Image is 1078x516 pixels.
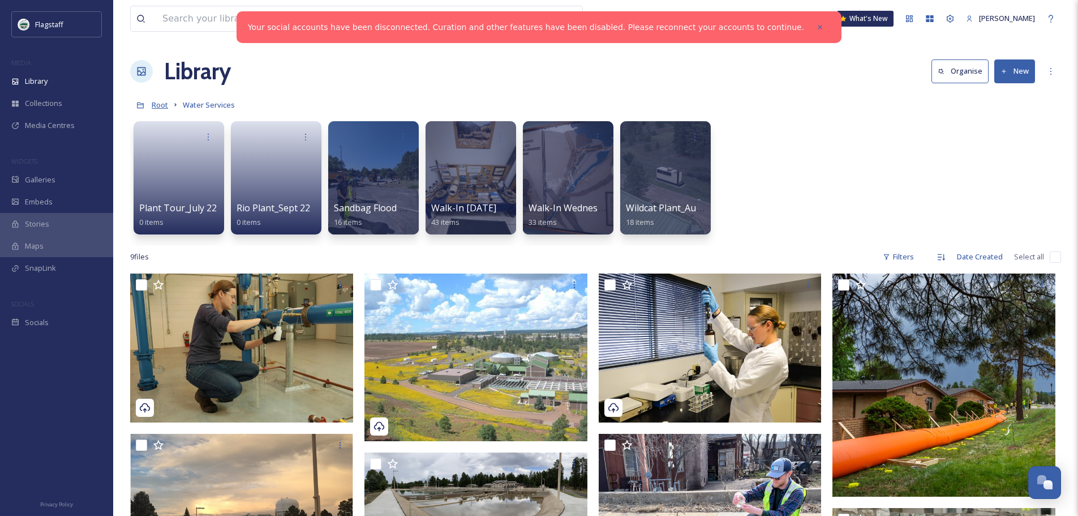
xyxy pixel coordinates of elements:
[979,13,1035,23] span: [PERSON_NAME]
[334,202,443,214] span: Sandbag Flood Mitigation
[164,54,231,88] a: Library
[40,497,73,510] a: Privacy Policy
[35,19,63,29] span: Flagstaff
[152,100,168,110] span: Root
[364,274,587,441] img: 25_Wildcat Hill WRP aerial shot.jpg
[237,203,310,227] a: Rio Plant_Sept 220 items
[25,263,56,274] span: SnapLink
[25,174,55,185] span: Galleries
[25,98,62,109] span: Collections
[931,59,989,83] button: Organise
[130,251,149,262] span: 9 file s
[25,219,49,229] span: Stories
[237,202,310,214] span: Rio Plant_Sept 22
[11,300,34,308] span: SOCIALS
[431,203,706,227] a: Walk-In [DATE] - 030525 - [PERSON_NAME][GEOGRAPHIC_DATA]43 items
[334,217,362,227] span: 16 items
[832,274,1055,497] img: _DSC8076.jpg
[431,217,459,227] span: 43 items
[431,202,706,214] span: Walk-In [DATE] - 030525 - [PERSON_NAME][GEOGRAPHIC_DATA]
[1014,251,1044,262] span: Select all
[837,11,894,27] a: What's New
[139,217,164,227] span: 0 items
[40,501,73,508] span: Privacy Policy
[25,241,44,251] span: Maps
[237,217,261,227] span: 0 items
[626,203,714,227] a: Wildcat Plant_Aug 2218 items
[11,157,37,165] span: WIDGETS
[960,7,1041,29] a: [PERSON_NAME]
[626,202,714,214] span: Wildcat Plant_Aug 22
[25,76,48,87] span: Library
[152,98,168,112] a: Root
[183,98,235,112] a: Water Services
[25,120,75,131] span: Media Centres
[139,203,217,227] a: Plant Tour_July 220 items
[139,202,217,214] span: Plant Tour_July 22
[951,246,1008,268] div: Date Created
[877,246,920,268] div: Filters
[157,6,470,31] input: Search your library
[11,58,31,67] span: MEDIA
[183,100,235,110] span: Water Services
[529,202,617,214] span: Walk-In Wednesdays
[18,19,29,30] img: images%20%282%29.jpeg
[25,197,53,207] span: Embeds
[931,59,994,83] a: Organise
[25,317,49,328] span: Socials
[529,203,617,227] a: Walk-In Wednesdays33 items
[334,203,443,227] a: Sandbag Flood Mitigation16 items
[510,7,577,29] a: View all files
[626,217,654,227] span: 18 items
[130,274,353,423] img: Potable water testing.JPG
[248,22,804,33] a: Your social accounts have been disconnected. Curation and other features have been disabled. Plea...
[1028,466,1061,499] button: Open Chat
[994,59,1035,83] button: New
[599,274,822,423] img: DSC_2927.jpg
[529,217,557,227] span: 33 items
